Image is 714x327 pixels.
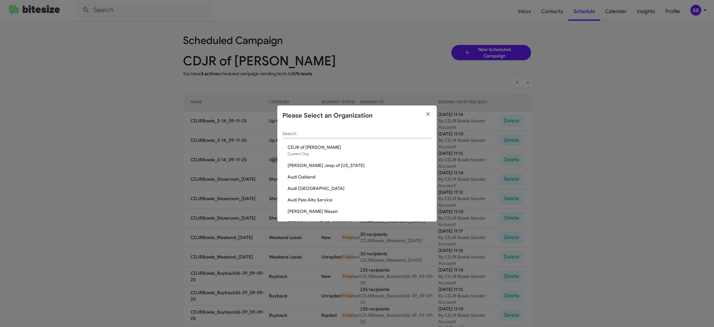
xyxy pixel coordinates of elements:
[288,208,432,214] span: [PERSON_NAME] Nissan
[288,174,432,180] span: Audi Oakland
[288,144,432,150] span: CDJR of [PERSON_NAME]
[288,162,432,169] span: [PERSON_NAME] Jeep of [US_STATE]
[282,111,373,121] h2: Please Select an Organization
[288,220,432,226] span: [PERSON_NAME] CDJR [PERSON_NAME]
[288,151,309,156] span: Current Org
[288,185,432,192] span: Audi [GEOGRAPHIC_DATA]
[288,197,432,203] span: Audi Palo Alto Service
